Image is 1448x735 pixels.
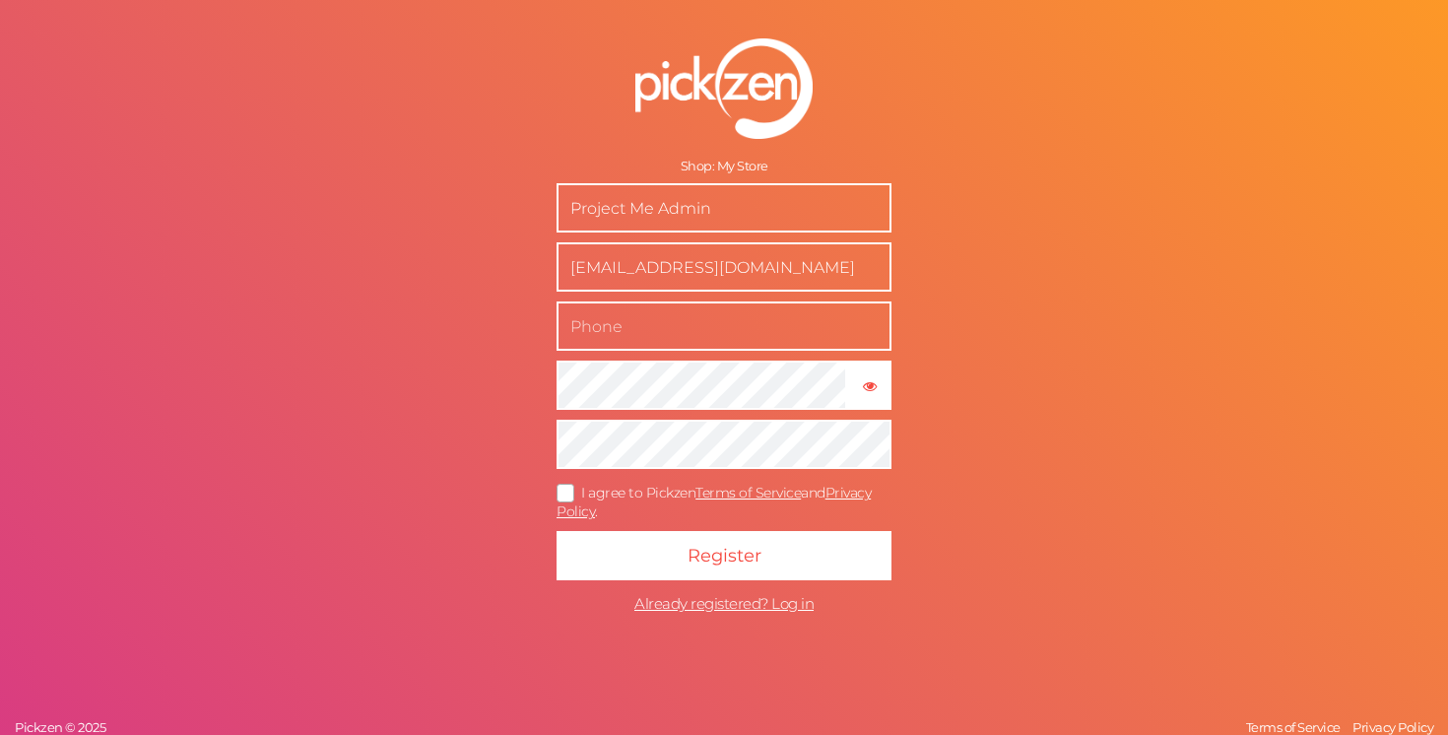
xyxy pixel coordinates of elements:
input: Business e-mail [557,242,891,292]
a: Terms of Service [1241,719,1346,735]
a: Privacy Policy [1348,719,1438,735]
input: Phone [557,301,891,351]
input: Name [557,183,891,233]
a: Pickzen © 2025 [10,719,110,735]
a: Privacy Policy [557,484,871,520]
button: Register [557,531,891,580]
span: Privacy Policy [1352,719,1433,735]
div: Shop: My Store [557,159,891,174]
span: I agree to Pickzen and . [557,484,871,520]
a: Terms of Service [695,484,801,501]
img: pz-logo-white.png [635,38,813,139]
span: Terms of Service [1246,719,1341,735]
span: Already registered? Log in [634,594,814,613]
span: Register [688,545,761,567]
